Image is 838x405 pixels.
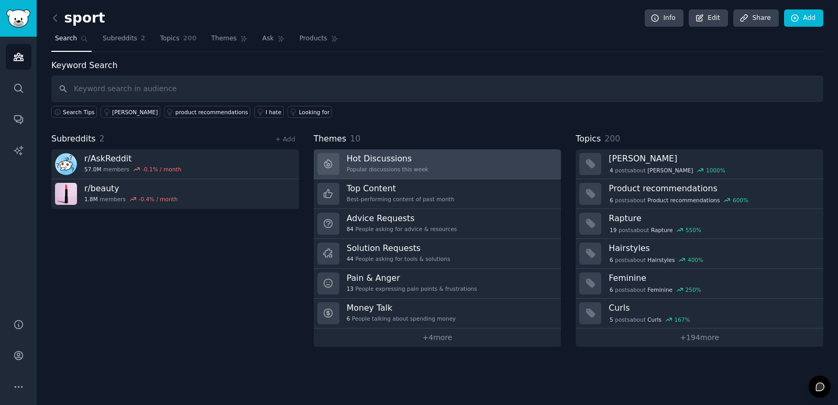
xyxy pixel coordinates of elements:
div: post s about [609,195,749,205]
div: 400 % [688,256,703,264]
a: Topics200 [156,30,200,52]
a: + Add [275,136,295,143]
div: members [84,166,181,173]
a: Feminine6postsaboutFeminine250% [576,269,823,299]
h3: Hairstyles [609,243,816,254]
span: Themes [314,133,347,146]
button: Search Tips [51,106,97,118]
h3: [PERSON_NAME] [609,153,816,164]
a: Pain & Anger13People expressing pain points & frustrations [314,269,561,299]
a: Products [296,30,342,52]
h3: Product recommendations [609,183,816,194]
a: [PERSON_NAME]4postsabout[PERSON_NAME]1000% [576,149,823,179]
h3: Money Talk [347,302,456,313]
div: I hate [266,108,281,116]
a: I hate [254,106,284,118]
img: AskReddit [55,153,77,175]
div: People expressing pain points & frustrations [347,285,477,292]
div: post s about [609,315,691,324]
span: 13 [347,285,354,292]
span: 5 [610,316,613,323]
a: r/AskReddit57.0Mmembers-0.1% / month [51,149,299,179]
a: Subreddits2 [99,30,149,52]
span: 1.8M [84,195,98,203]
span: 6 [610,196,613,204]
div: People talking about spending money [347,315,456,322]
div: product recommendations [175,108,248,116]
h2: sport [51,10,105,27]
div: post s about [609,255,704,265]
a: +194more [576,329,823,347]
span: Feminine [647,286,672,293]
div: 250 % [686,286,701,293]
a: Themes [207,30,251,52]
a: Info [645,9,683,27]
span: Themes [211,34,237,43]
input: Keyword search in audience [51,75,823,102]
div: 167 % [674,316,690,323]
a: Top ContentBest-performing content of past month [314,179,561,209]
a: Search [51,30,92,52]
span: 19 [610,226,616,234]
a: Ask [259,30,289,52]
span: 6 [610,256,613,264]
span: Products [300,34,327,43]
span: 200 [604,134,620,144]
span: 57.0M [84,166,101,173]
h3: r/ beauty [84,183,178,194]
div: [PERSON_NAME] [112,108,158,116]
h3: Top Content [347,183,455,194]
span: Rapture [651,226,672,234]
span: 84 [347,225,354,233]
div: People asking for advice & resources [347,225,457,233]
div: Popular discussions this week [347,166,428,173]
span: 6 [347,315,350,322]
div: -0.4 % / month [139,195,178,203]
span: 10 [350,134,360,144]
span: Subreddits [51,133,96,146]
h3: r/ AskReddit [84,153,181,164]
span: 2 [141,34,146,43]
span: Topics [160,34,179,43]
h3: Advice Requests [347,213,457,224]
a: Edit [689,9,728,27]
a: r/beauty1.8Mmembers-0.4% / month [51,179,299,209]
div: post s about [609,285,702,294]
span: [PERSON_NAME] [647,167,693,174]
img: GummySearch logo [6,9,30,28]
h3: Solution Requests [347,243,450,254]
div: post s about [609,225,702,235]
a: Add [784,9,823,27]
h3: Rapture [609,213,816,224]
span: Curls [647,316,661,323]
span: Ask [262,34,274,43]
span: Hairstyles [647,256,675,264]
span: 200 [183,34,197,43]
a: Rapture19postsaboutRapture550% [576,209,823,239]
div: members [84,195,178,203]
span: Product recommendations [647,196,720,204]
a: [PERSON_NAME] [101,106,160,118]
span: 2 [100,134,105,144]
div: 1000 % [706,167,725,174]
img: beauty [55,183,77,205]
div: People asking for tools & solutions [347,255,450,262]
a: Money Talk6People talking about spending money [314,299,561,329]
span: Search Tips [63,108,95,116]
div: post s about [609,166,726,175]
a: Share [733,9,778,27]
span: 6 [610,286,613,293]
a: Advice Requests84People asking for advice & resources [314,209,561,239]
div: 550 % [686,226,701,234]
a: Hairstyles6postsaboutHairstyles400% [576,239,823,269]
span: Topics [576,133,601,146]
span: 44 [347,255,354,262]
a: Product recommendations6postsaboutProduct recommendations600% [576,179,823,209]
a: Curls5postsaboutCurls167% [576,299,823,329]
div: -0.1 % / month [142,166,181,173]
span: Search [55,34,77,43]
a: product recommendations [164,106,250,118]
span: 4 [610,167,613,174]
div: Looking for [299,108,330,116]
a: Hot DiscussionsPopular discussions this week [314,149,561,179]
